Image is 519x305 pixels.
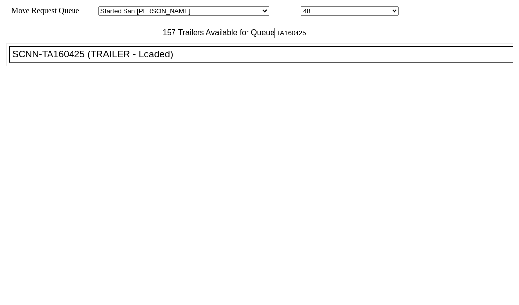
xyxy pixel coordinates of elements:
[176,28,275,37] span: Trailers Available for Queue
[271,6,299,15] span: Location
[158,28,176,37] span: 157
[274,28,361,38] input: Filter Available Trailers
[6,6,79,15] span: Move Request Queue
[12,49,519,60] div: SCNN-TA160425 (TRAILER - Loaded)
[81,6,96,15] span: Area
